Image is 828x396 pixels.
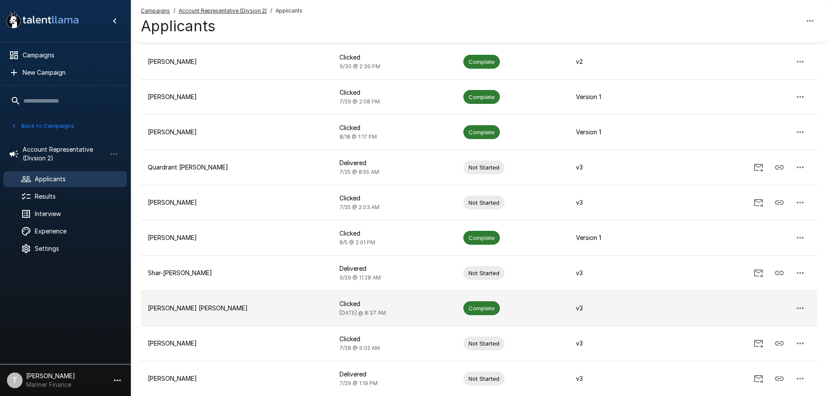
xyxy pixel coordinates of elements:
[748,163,769,170] span: Send Invitation
[576,233,678,242] p: Version 1
[339,204,379,210] span: 7/25 @ 2:03 AM
[148,269,326,277] p: Shar-[PERSON_NAME]
[339,98,380,105] span: 7/29 @ 2:08 PM
[576,198,678,207] p: v3
[339,53,450,62] p: Clicked
[148,374,326,383] p: [PERSON_NAME]
[339,229,450,238] p: Clicked
[339,309,386,316] span: [DATE] @ 8:37 AM
[148,233,326,242] p: [PERSON_NAME]
[339,159,450,167] p: Delivered
[748,339,769,346] span: Send Invitation
[339,370,450,379] p: Delivered
[463,163,505,172] span: Not Started
[179,7,267,14] u: Account Representative (Divsion 2)
[463,128,500,136] span: Complete
[463,234,500,242] span: Complete
[769,339,790,346] span: Copy Interview Link
[748,374,769,382] span: Send Invitation
[339,169,379,175] span: 7/25 @ 8:55 AM
[576,128,678,136] p: Version 1
[463,375,505,383] span: Not Started
[463,199,505,207] span: Not Started
[148,198,326,207] p: [PERSON_NAME]
[339,194,450,203] p: Clicked
[463,269,505,277] span: Not Started
[576,163,678,172] p: v3
[576,57,678,66] p: v2
[463,304,500,313] span: Complete
[463,339,505,348] span: Not Started
[339,335,450,343] p: Clicked
[141,7,170,14] u: Campaigns
[339,133,377,140] span: 8/18 @ 1:17 PM
[339,63,380,70] span: 9/30 @ 2:39 PM
[148,128,326,136] p: [PERSON_NAME]
[339,380,378,386] span: 7/29 @ 1:19 PM
[576,374,678,383] p: v3
[339,239,375,246] span: 8/5 @ 2:01 PM
[339,274,381,281] span: 9/29 @ 11:28 AM
[769,269,790,276] span: Copy Interview Link
[576,304,678,313] p: v3
[769,198,790,206] span: Copy Interview Link
[748,269,769,276] span: Send Invitation
[339,88,450,97] p: Clicked
[148,57,326,66] p: [PERSON_NAME]
[270,7,272,15] span: /
[769,163,790,170] span: Copy Interview Link
[748,198,769,206] span: Send Invitation
[339,345,380,351] span: 7/28 @ 9:02 AM
[463,93,500,101] span: Complete
[576,269,678,277] p: v3
[148,339,326,348] p: [PERSON_NAME]
[769,374,790,382] span: Copy Interview Link
[276,7,303,15] span: Applicants
[576,339,678,348] p: v3
[339,299,450,308] p: Clicked
[463,58,500,66] span: Complete
[148,93,326,101] p: [PERSON_NAME]
[173,7,175,15] span: /
[141,17,303,35] h4: Applicants
[576,93,678,101] p: Version 1
[339,264,450,273] p: Delivered
[148,163,326,172] p: Quardrant [PERSON_NAME]
[148,304,326,313] p: [PERSON_NAME] [PERSON_NAME]
[339,123,450,132] p: Clicked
